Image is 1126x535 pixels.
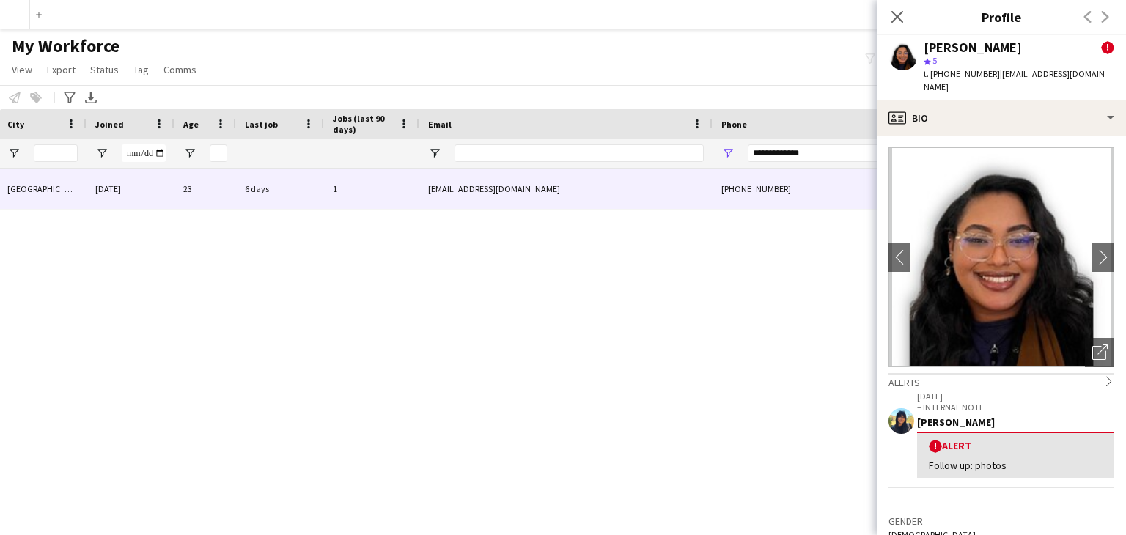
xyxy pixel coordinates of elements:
[917,402,1114,413] p: – INTERNAL NOTE
[34,144,78,162] input: City Filter Input
[748,144,891,162] input: Phone Filter Input
[95,147,108,160] button: Open Filter Menu
[90,63,119,76] span: Status
[210,144,227,162] input: Age Filter Input
[721,147,735,160] button: Open Filter Menu
[12,63,32,76] span: View
[174,169,236,209] div: 23
[1101,41,1114,54] span: !
[324,169,419,209] div: 1
[128,60,155,79] a: Tag
[888,373,1114,389] div: Alerts
[236,169,324,209] div: 6 days
[6,60,38,79] a: View
[713,169,900,209] div: [PHONE_NUMBER]
[1085,338,1114,367] div: Open photos pop-in
[245,119,278,130] span: Last job
[428,119,452,130] span: Email
[419,169,713,209] div: [EMAIL_ADDRESS][DOMAIN_NAME]
[917,416,1114,429] div: [PERSON_NAME]
[122,144,166,162] input: Joined Filter Input
[12,35,119,57] span: My Workforce
[41,60,81,79] a: Export
[924,41,1022,54] div: [PERSON_NAME]
[924,68,1000,79] span: t. [PHONE_NUMBER]
[61,89,78,106] app-action-btn: Advanced filters
[7,119,24,130] span: City
[924,68,1109,92] span: | [EMAIL_ADDRESS][DOMAIN_NAME]
[84,60,125,79] a: Status
[87,169,174,209] div: [DATE]
[163,63,196,76] span: Comms
[82,89,100,106] app-action-btn: Export XLSX
[929,459,1103,472] div: Follow up: photos
[95,119,124,130] span: Joined
[888,147,1114,367] img: Crew avatar or photo
[877,100,1126,136] div: Bio
[158,60,202,79] a: Comms
[877,7,1126,26] h3: Profile
[183,147,196,160] button: Open Filter Menu
[929,439,1103,453] div: Alert
[888,514,1114,528] h3: Gender
[929,440,942,453] span: !
[133,63,149,76] span: Tag
[455,144,704,162] input: Email Filter Input
[7,147,21,160] button: Open Filter Menu
[721,119,747,130] span: Phone
[428,147,441,160] button: Open Filter Menu
[333,113,393,135] span: Jobs (last 90 days)
[183,119,199,130] span: Age
[932,55,937,66] span: 5
[917,391,1114,402] p: [DATE]
[47,63,76,76] span: Export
